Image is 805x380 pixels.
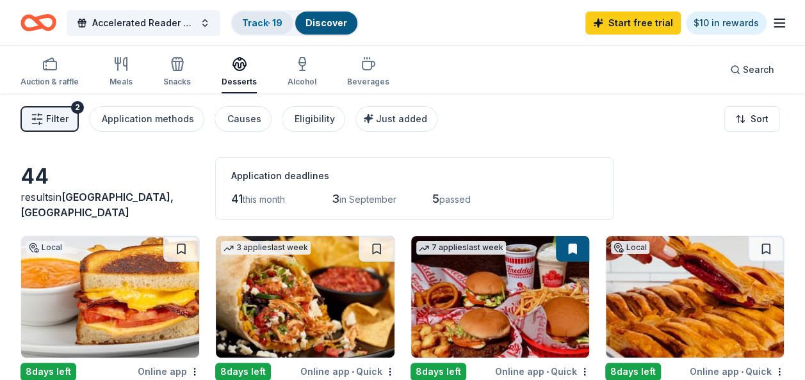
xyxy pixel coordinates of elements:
button: Sort [724,106,779,132]
button: Auction & raffle [20,51,79,93]
span: in September [339,194,396,205]
div: 7 applies last week [416,241,506,255]
div: Online app Quick [690,363,785,379]
span: this month [243,194,285,205]
span: • [352,367,354,377]
div: Meals [110,77,133,87]
span: Search [743,62,774,77]
div: Desserts [222,77,257,87]
span: 41 [231,192,243,205]
a: Home [20,8,56,38]
span: Sort [751,111,768,127]
button: Search [720,57,785,83]
span: in [20,191,174,219]
div: Application methods [102,111,194,127]
span: • [546,367,549,377]
span: Just added [376,113,427,124]
button: Desserts [222,51,257,93]
a: Discover [305,17,347,28]
div: 2 [71,101,84,114]
div: Alcohol [288,77,316,87]
span: • [741,367,744,377]
span: 3 [332,192,339,205]
a: $10 in rewards [686,12,767,35]
div: Snacks [163,77,191,87]
button: Snacks [163,51,191,93]
span: passed [439,194,471,205]
div: Online app Quick [300,363,395,379]
img: Image for Freddy's Frozen Custard & Steakburgers [411,236,589,358]
button: Application methods [89,106,204,132]
span: Accelerated Reader Level Up Events [92,15,195,31]
button: Just added [355,106,437,132]
div: Eligibility [295,111,335,127]
button: Causes [215,106,272,132]
div: results [20,189,200,220]
a: Start free trial [585,12,681,35]
div: Beverages [347,77,389,87]
div: Local [26,241,65,254]
div: 3 applies last week [221,241,311,255]
button: Filter2 [20,106,79,132]
a: Track· 19 [242,17,282,28]
div: Causes [227,111,261,127]
button: Alcohol [288,51,316,93]
span: Filter [46,111,69,127]
button: Eligibility [282,106,345,132]
div: Local [611,241,649,254]
img: Image for Vicky Bakery [606,236,784,358]
span: [GEOGRAPHIC_DATA], [GEOGRAPHIC_DATA] [20,191,174,219]
button: Meals [110,51,133,93]
img: Image for Duffy's Sports Grill [21,236,199,358]
span: 5 [432,192,439,205]
img: Image for Tijuana Flats [216,236,394,358]
button: Beverages [347,51,389,93]
div: Online app Quick [495,363,590,379]
button: Track· 19Discover [231,10,359,36]
button: Accelerated Reader Level Up Events [67,10,220,36]
div: Auction & raffle [20,77,79,87]
div: Online app [138,363,200,379]
div: Application deadlines [231,168,598,184]
div: 44 [20,164,200,189]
